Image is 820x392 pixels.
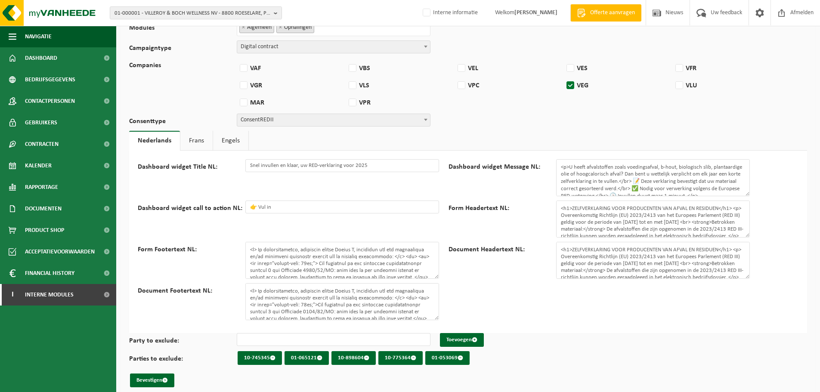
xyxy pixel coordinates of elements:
span: Kalender [25,155,52,176]
label: VES [565,62,672,75]
label: VGR [238,79,346,92]
label: MAR [238,96,346,109]
span: Financial History [25,262,74,284]
label: Form Headertext NL: [449,205,556,238]
label: VLS [347,79,455,92]
span: Dashboard [25,47,57,69]
span: Digital contract [237,41,430,53]
span: Offerte aanvragen [588,9,637,17]
textarea: <h1>ZELFVERKLARING VOOR PRODUCENTEN VAN AFVAL EN RESIDUEN</h1> <p> Overeenkomstig Richtlijn (EU) ... [556,242,750,279]
li: Algemeen [239,22,274,33]
label: Interne informatie [421,6,478,19]
label: Dashboard widget Title NL: [138,164,245,172]
label: VEG [565,79,672,92]
span: Contracten [25,133,59,155]
span: Digital contract [237,40,430,53]
a: Nederlands [129,131,180,151]
button: 01-065121 [285,351,329,365]
span: × [279,25,282,31]
button: 01-053069 [425,351,470,365]
span: 10-775364 [385,355,411,361]
label: Dashboard widget Message NL: [449,164,556,196]
span: Gebruikers [25,112,57,133]
label: Document Headertext NL: [449,246,556,279]
span: ConsentREDII [237,114,430,126]
button: Bevestigen [130,373,174,387]
label: VEL [456,62,563,75]
span: 01-053069 [432,355,458,361]
span: I [9,284,16,306]
label: Document Footertext NL: [138,287,245,320]
label: VPC [456,79,563,92]
strong: [PERSON_NAME] [514,9,557,16]
a: Offerte aanvragen [570,4,641,22]
textarea: <l> Ip dolorsitametco, adipiscin elitse Doeius T, incididun utl etd magnaaliqua en/ad minimveni q... [245,283,439,320]
label: Consenttype [129,118,237,127]
a: Frans [180,131,213,151]
label: Companies [129,62,237,109]
label: VLU [674,79,781,92]
label: VFR [674,62,781,75]
a: Engels [213,131,248,151]
textarea: <p>U heeft afvalstoffen zoals voedingsafval, b-hout, biologisch slib, plantaardige olie of hoogca... [556,159,750,196]
span: × [242,25,245,31]
label: Dashboard widget call to action NL: [138,205,245,213]
label: Parties to exclude: [129,355,237,365]
span: Interne modules [25,284,74,306]
span: Product Shop [25,219,64,241]
button: 01-000001 - VILLEROY & BOCH WELLNESS NV - 8800 ROESELARE, POPULIERSTRAAT 1 [110,6,282,19]
label: VBS [347,62,455,75]
label: Party to exclude: [129,337,237,347]
label: VPR [347,96,455,109]
label: Campaigntype [129,45,237,53]
li: Ophalingen [276,22,314,33]
span: 01-000001 - VILLEROY & BOCH WELLNESS NV - 8800 ROESELARE, POPULIERSTRAAT 1 [114,7,270,20]
span: Rapportage [25,176,58,198]
button: Toevoegen [440,333,484,347]
span: 10-745345 [244,355,270,361]
button: 10-775364 [378,351,423,365]
span: Acceptatievoorwaarden [25,241,95,262]
label: Form Footertext NL: [138,246,245,279]
span: 10-898604 [338,355,364,361]
button: 10-745345 [238,351,282,365]
span: Navigatie [25,26,52,47]
span: Documenten [25,198,62,219]
span: Bedrijfsgegevens [25,69,75,90]
button: 10-898604 [331,351,376,365]
textarea: <l> Ip dolorsitametco, adipiscin elitse Doeius T, incididun utl etd magnaaliqua en/ad minimveni q... [245,242,439,279]
label: VAF [238,62,346,75]
span: Contactpersonen [25,90,75,112]
span: 01-065121 [291,355,317,361]
textarea: <h1>ZELFVERKLARING VOOR PRODUCENTEN VAN AFVAL EN RESIDUEN</h1> <p> Overeenkomstig Richtlijn (EU) ... [556,201,750,238]
label: Modules [129,25,237,36]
